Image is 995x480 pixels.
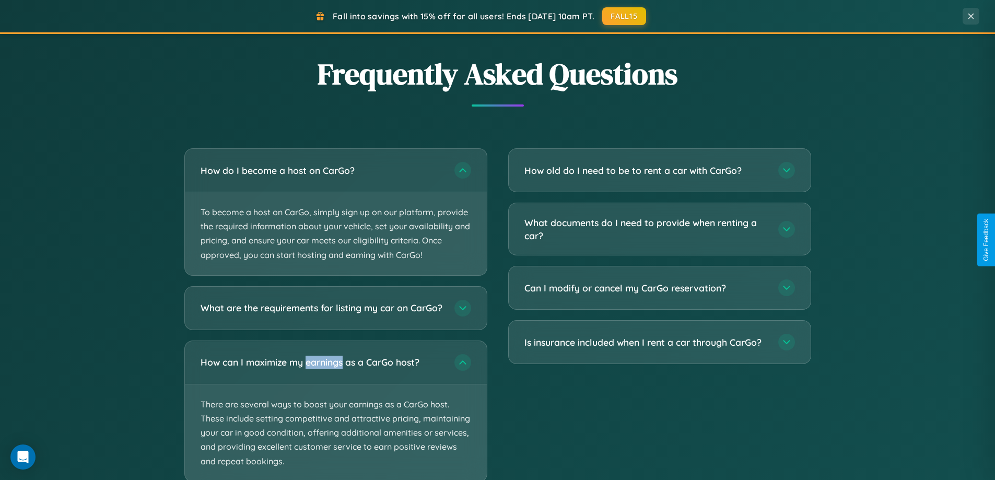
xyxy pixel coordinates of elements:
[524,164,768,177] h3: How old do I need to be to rent a car with CarGo?
[184,54,811,94] h2: Frequently Asked Questions
[333,11,594,21] span: Fall into savings with 15% off for all users! Ends [DATE] 10am PT.
[602,7,646,25] button: FALL15
[201,164,444,177] h3: How do I become a host on CarGo?
[982,219,990,261] div: Give Feedback
[10,444,36,470] div: Open Intercom Messenger
[201,356,444,369] h3: How can I maximize my earnings as a CarGo host?
[201,301,444,314] h3: What are the requirements for listing my car on CarGo?
[185,192,487,275] p: To become a host on CarGo, simply sign up on our platform, provide the required information about...
[524,282,768,295] h3: Can I modify or cancel my CarGo reservation?
[524,336,768,349] h3: Is insurance included when I rent a car through CarGo?
[524,216,768,242] h3: What documents do I need to provide when renting a car?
